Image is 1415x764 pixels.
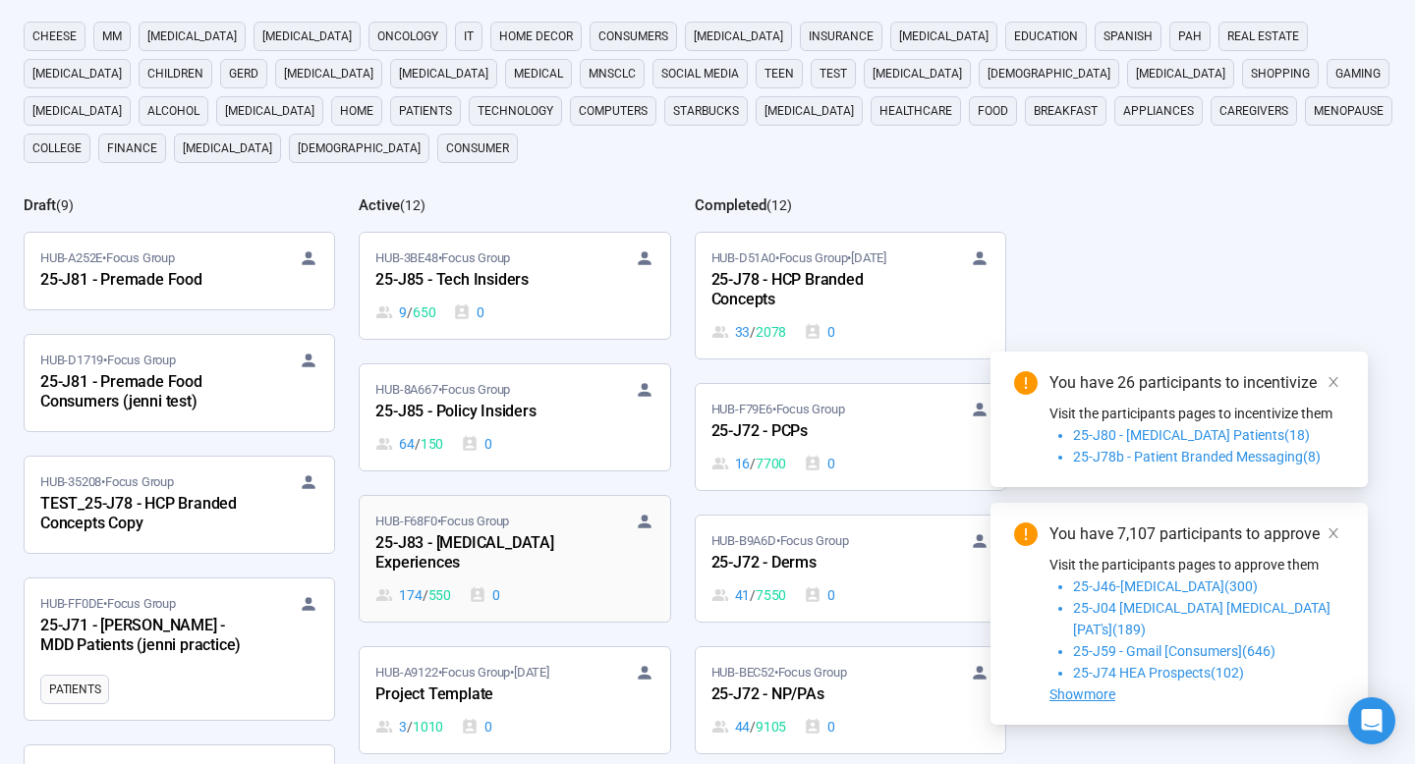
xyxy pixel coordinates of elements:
span: PAH [1178,27,1202,46]
span: / [750,453,756,474]
span: [MEDICAL_DATA] [225,101,314,121]
span: MM [102,27,122,46]
span: [MEDICAL_DATA] [399,64,488,83]
div: 25-J83 - [MEDICAL_DATA] Experiences [375,531,592,576]
span: HUB-D1719 • Focus Group [40,351,176,370]
span: 25-J04 [MEDICAL_DATA] [MEDICAL_DATA] [PAT's](189) [1073,600,1330,637]
span: appliances [1123,101,1194,121]
a: HUB-D1719•Focus Group25-J81 - Premade Food Consumers (jenni test) [25,335,334,431]
span: 25-J74 HEA Prospects(102) [1073,665,1244,681]
span: children [147,64,203,83]
span: Insurance [809,27,874,46]
span: ( 9 ) [56,197,74,213]
span: exclamation-circle [1014,522,1038,546]
div: 25-J81 - Premade Food [40,268,256,294]
span: menopause [1314,101,1384,121]
span: HUB-D51A0 • Focus Group • [711,248,886,268]
div: 41 [711,584,787,606]
div: 25-J71 - [PERSON_NAME] - MDD Patients (jenni practice) [40,614,256,659]
span: consumers [598,27,668,46]
div: 0 [804,453,835,474]
span: 2078 [756,321,786,343]
span: Patients [399,101,452,121]
span: HUB-F68F0 • Focus Group [375,512,509,531]
div: 64 [375,433,443,455]
span: mnsclc [589,64,636,83]
span: / [423,584,428,606]
div: 0 [469,584,500,606]
span: it [464,27,474,46]
span: starbucks [673,101,739,121]
span: social media [661,64,739,83]
span: computers [579,101,648,121]
span: [MEDICAL_DATA] [899,27,989,46]
span: HUB-F79E6 • Focus Group [711,400,845,419]
span: [MEDICAL_DATA] [147,27,237,46]
span: ( 12 ) [400,197,425,213]
span: [MEDICAL_DATA] [764,101,854,121]
div: 0 [461,716,492,737]
a: HUB-35208•Focus GroupTEST_25-J78 - HCP Branded Concepts Copy [25,457,334,553]
h2: Active [359,196,400,214]
span: [MEDICAL_DATA] [32,64,122,83]
span: [MEDICAL_DATA] [284,64,373,83]
span: [DEMOGRAPHIC_DATA] [988,64,1110,83]
span: 7550 [756,584,786,606]
div: 25-J85 - Tech Insiders [375,268,592,294]
span: HUB-FF0DE • Focus Group [40,594,176,614]
span: education [1014,27,1078,46]
span: 650 [413,301,435,323]
span: GERD [229,64,258,83]
span: HUB-8A667 • Focus Group [375,380,510,400]
span: [MEDICAL_DATA] [1136,64,1225,83]
span: / [750,716,756,737]
div: 25-J81 - Premade Food Consumers (jenni test) [40,370,256,415]
a: HUB-F68F0•Focus Group25-J83 - [MEDICAL_DATA] Experiences174 / 5500 [360,496,669,622]
span: / [750,584,756,606]
h2: Draft [24,196,56,214]
a: HUB-D51A0•Focus Group•[DATE]25-J78 - HCP Branded Concepts33 / 20780 [696,233,1005,358]
h2: Completed [695,196,766,214]
div: 25-J72 - PCPs [711,419,928,445]
span: 25-J46-[MEDICAL_DATA](300) [1073,578,1258,594]
div: Open Intercom Messenger [1348,697,1395,744]
span: healthcare [879,101,952,121]
span: oncology [377,27,438,46]
span: / [415,433,421,455]
div: 9 [375,301,435,323]
span: 25-J59 - Gmail [Consumers](646) [1073,643,1275,659]
span: [MEDICAL_DATA] [694,27,783,46]
span: close [1327,375,1340,389]
span: 7700 [756,453,786,474]
span: college [32,138,82,158]
a: HUB-3BE48•Focus Group25-J85 - Tech Insiders9 / 6500 [360,233,669,339]
span: / [407,716,413,737]
span: Patients [49,680,100,699]
span: Teen [764,64,794,83]
span: shopping [1251,64,1310,83]
div: 25-J72 - Derms [711,551,928,576]
div: 25-J85 - Policy Insiders [375,400,592,425]
span: consumer [446,138,509,158]
span: alcohol [147,101,199,121]
span: 25-J78b - Patient Branded Messaging(8) [1073,449,1321,464]
span: breakfast [1034,101,1098,121]
div: 33 [711,321,787,343]
span: 1010 [413,716,443,737]
span: technology [478,101,553,121]
div: 0 [461,433,492,455]
span: caregivers [1219,101,1288,121]
span: medical [514,64,563,83]
span: 25-J80 - [MEDICAL_DATA] Patients(18) [1073,427,1310,443]
div: TEST_25-J78 - HCP Branded Concepts Copy [40,492,256,537]
span: HUB-A9122 • Focus Group • [375,663,548,682]
span: gaming [1335,64,1381,83]
span: close [1327,526,1340,540]
span: home [340,101,373,121]
div: You have 7,107 participants to approve [1049,522,1344,546]
time: [DATE] [851,250,886,265]
span: [MEDICAL_DATA] [183,138,272,158]
div: You have 26 participants to incentivize [1049,371,1344,395]
div: 16 [711,453,787,474]
div: 3 [375,716,443,737]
